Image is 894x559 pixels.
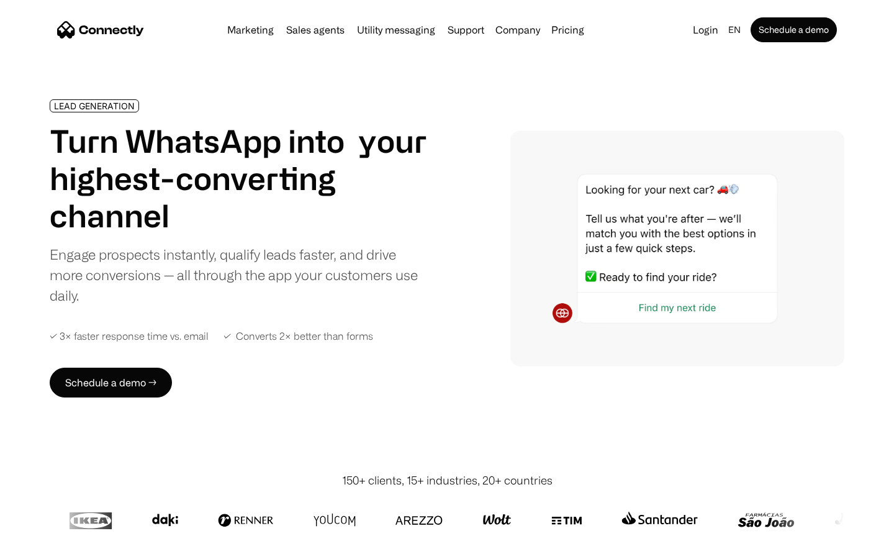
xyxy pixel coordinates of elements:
[223,330,373,342] div: ✓ Converts 2× better than forms
[342,472,553,489] div: 150+ clients, 15+ industries, 20+ countries
[50,368,172,398] a: Schedule a demo →
[751,17,837,42] a: Schedule a demo
[728,21,741,39] div: en
[443,25,489,35] a: Support
[50,330,209,342] div: ✓ 3× faster response time vs. email
[12,536,74,555] aside: Language selected: English
[352,25,440,35] a: Utility messaging
[688,21,723,39] a: Login
[25,537,74,555] ul: Language list
[50,122,427,234] h1: Turn WhatsApp into your highest-converting channel
[222,25,279,35] a: Marketing
[495,21,540,39] div: Company
[546,25,589,35] a: Pricing
[54,101,135,111] div: LEAD GENERATION
[50,244,427,306] div: Engage prospects instantly, qualify leads faster, and drive more conversions — all through the ap...
[281,25,350,35] a: Sales agents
